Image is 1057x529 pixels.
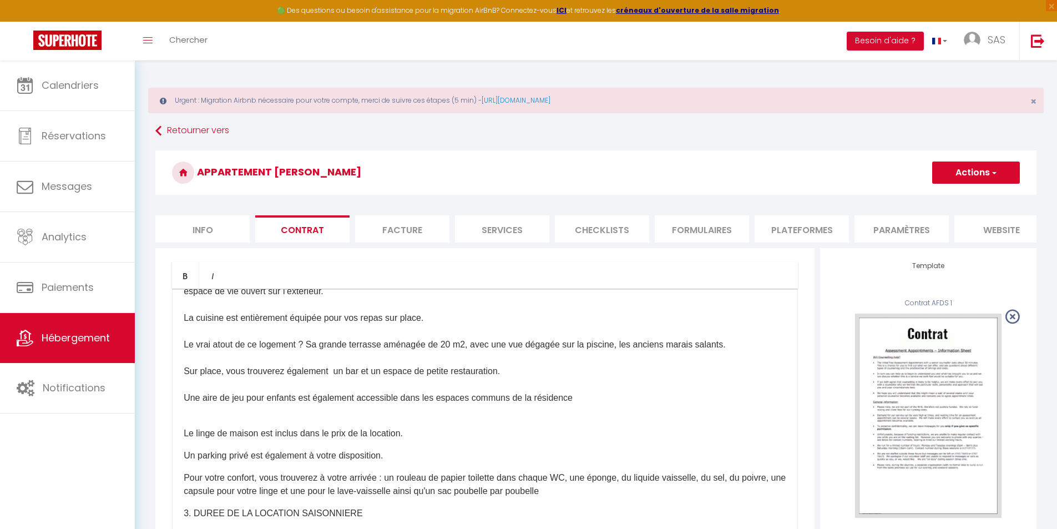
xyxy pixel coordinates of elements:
[855,314,1002,517] img: template-contract.png
[1030,94,1036,108] span: ×
[482,95,550,105] a: [URL][DOMAIN_NAME]
[9,4,42,38] button: Ouvrir le widget de chat LiveChat
[837,298,1019,309] div: Contrat AFDS 1
[755,215,849,243] li: Plateformes
[42,179,92,193] span: Messages
[184,449,786,462] p: Un parking privé est également à votre disposition.
[616,6,779,15] a: créneaux d'ouverture de la salle migration
[42,230,87,244] span: Analytics
[455,215,549,243] li: Services
[161,22,216,61] a: Chercher
[169,34,208,46] span: Chercher
[155,150,1036,195] h3: Appartement [PERSON_NAME]
[954,215,1049,243] li: website
[33,31,102,50] img: Super Booking
[964,32,980,48] img: ...
[837,262,1019,270] h4: Template
[932,162,1020,184] button: Actions
[172,262,199,289] a: Bold
[155,215,250,243] li: Info
[184,271,786,418] p: ​L’appartement, entièrement climatisé, dispose d’une chambre avec literie neuve en 160 cm, d’un c...
[148,88,1044,113] div: Urgent : Migration Airbnb nécessaire pour votre compte, merci de suivre ces étapes (5 min) -
[184,507,786,520] p: 3. DUREE DE LA LOCATION SAISONNIERE
[42,78,99,92] span: Calendriers
[184,471,786,498] p: Pour votre confort, vous trouverez à votre arrivée : un rouleau de papier toilette dans chaque WC...
[854,215,949,243] li: Paramètres
[847,32,924,51] button: Besoin d'aide ?
[1031,34,1045,48] img: logout
[184,427,786,440] p: Le linge de maison est inclus dans le prix de la location.
[655,215,749,243] li: Formulaires
[43,381,105,395] span: Notifications
[355,215,449,243] li: Facture
[557,6,567,15] a: ICI
[555,215,649,243] li: Checklists
[988,33,1005,47] span: SAS
[42,129,106,143] span: Réservations
[955,22,1019,61] a: ... SAS
[1030,97,1036,107] button: Close
[42,331,110,345] span: Hébergement
[199,262,226,289] a: Italic
[155,121,1036,141] a: Retourner vers
[255,215,350,243] li: Contrat
[42,280,94,294] span: Paiements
